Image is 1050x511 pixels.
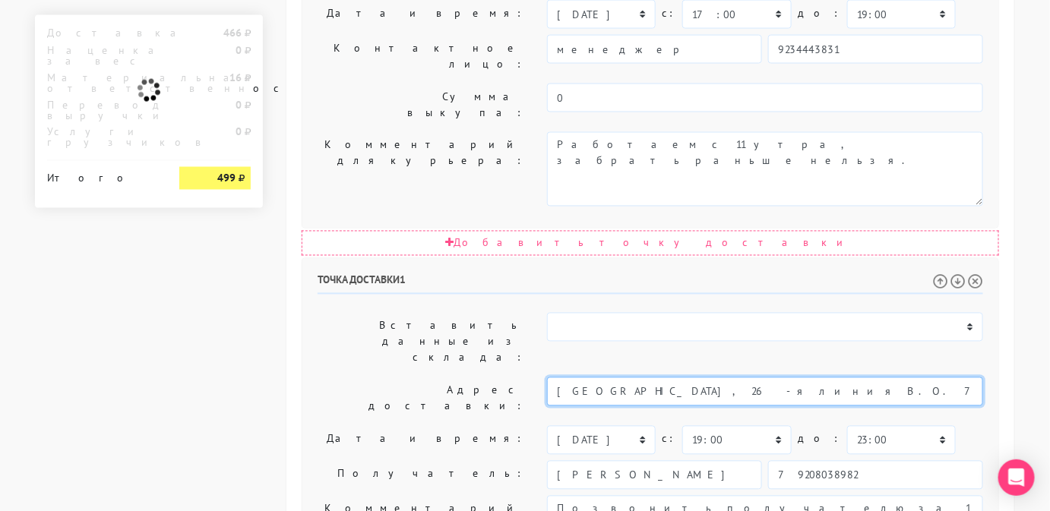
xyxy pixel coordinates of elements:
[998,459,1035,496] div: Open Intercom Messenger
[547,461,762,490] input: Имя
[306,426,536,455] label: Дата и время:
[223,26,242,39] strong: 466
[135,77,163,104] img: ajax-loader.gif
[36,72,168,93] div: Материальная ответственность
[318,274,983,295] h6: Точка доставки
[768,35,983,64] input: Телефон
[306,461,536,490] label: Получатель:
[306,377,536,420] label: Адрес доставки:
[217,172,236,185] strong: 499
[36,27,168,38] div: Доставка
[547,35,762,64] input: Имя
[768,461,983,490] input: Телефон
[36,127,168,148] div: Услуги грузчиков
[306,35,536,77] label: Контактное лицо:
[36,99,168,121] div: Перевод выручки
[47,167,157,184] div: Итого
[306,313,536,371] label: Вставить данные из склада:
[400,273,406,287] span: 1
[306,132,536,207] label: Комментарий для курьера:
[302,231,999,256] div: Добавить точку доставки
[36,45,168,66] div: Наценка за вес
[306,84,536,126] label: Сумма выкупа:
[798,426,841,453] label: до:
[662,426,676,453] label: c:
